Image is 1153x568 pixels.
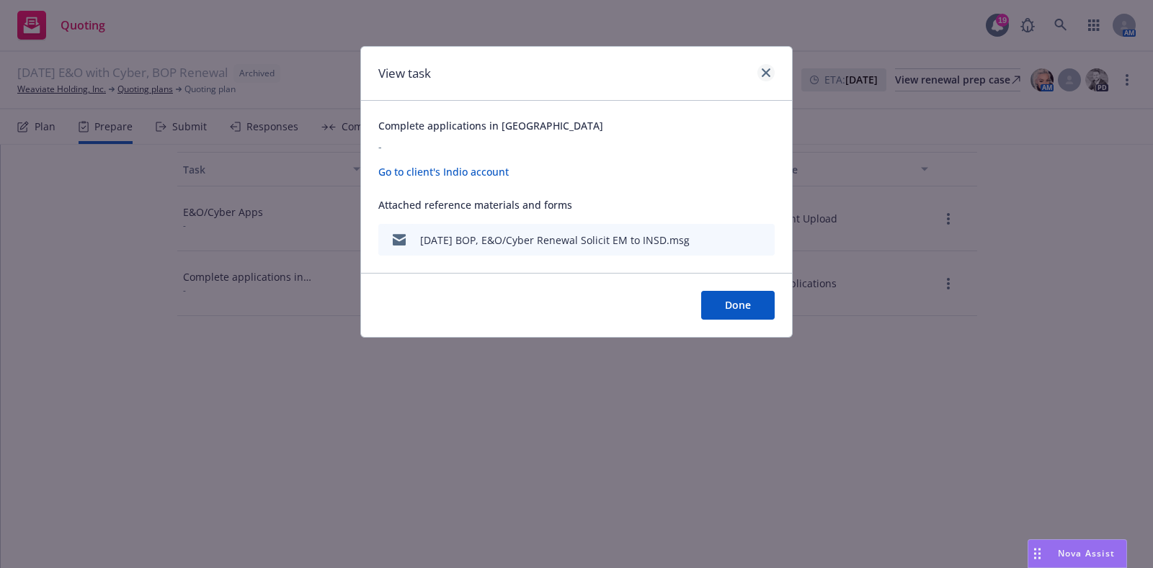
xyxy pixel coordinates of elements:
div: Drag to move [1028,540,1046,567]
span: Complete applications in [GEOGRAPHIC_DATA] [378,118,775,133]
span: Attached reference materials and forms [378,197,775,212]
h1: View task [378,64,431,83]
button: Done [701,291,775,320]
span: - [378,139,775,154]
a: Go to client's Indio account [378,165,520,179]
button: preview file [756,231,769,248]
button: download file [733,231,744,248]
a: close [757,64,775,81]
span: Done [725,298,751,312]
span: Nova Assist [1058,547,1115,559]
button: Nova Assist [1028,539,1127,568]
div: [DATE] BOP, E&O/Cyber Renewal Solicit EM to INSD.msg [420,233,690,248]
